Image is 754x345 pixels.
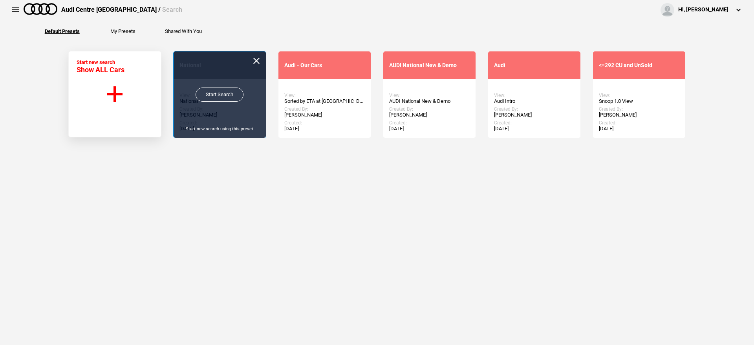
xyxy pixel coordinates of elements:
[599,62,679,69] div: <=292 CU and UnSold
[389,126,470,132] div: [DATE]
[196,88,243,102] a: Start Search
[284,120,365,126] div: Created:
[599,98,679,104] div: Snoop 1.0 View
[389,93,470,98] div: View:
[174,126,266,132] div: Start new search using this preset
[599,120,679,126] div: Created:
[162,6,182,13] span: Search
[77,66,124,74] span: Show ALL Cars
[284,112,365,118] div: [PERSON_NAME]
[494,62,575,69] div: Audi
[494,93,575,98] div: View:
[599,106,679,112] div: Created By:
[284,106,365,112] div: Created By:
[61,5,182,14] div: Audi Centre [GEOGRAPHIC_DATA] /
[110,29,135,34] button: My Presets
[284,98,365,104] div: Sorted by ETA at [GEOGRAPHIC_DATA]
[389,62,470,69] div: AUDI National New & Demo
[284,62,365,69] div: Audi - Our Cars
[494,112,575,118] div: [PERSON_NAME]
[389,120,470,126] div: Created:
[494,98,575,104] div: Audi Intro
[599,93,679,98] div: View:
[494,120,575,126] div: Created:
[599,126,679,132] div: [DATE]
[24,3,57,15] img: audi.png
[678,6,728,14] div: Hi, [PERSON_NAME]
[68,51,161,137] button: Start new search Show ALL Cars
[45,29,80,34] button: Default Presets
[389,112,470,118] div: [PERSON_NAME]
[599,112,679,118] div: [PERSON_NAME]
[77,59,124,74] div: Start new search
[284,126,365,132] div: [DATE]
[494,106,575,112] div: Created By:
[165,29,202,34] button: Shared With You
[389,98,470,104] div: AUDI National New & Demo
[284,93,365,98] div: View:
[389,106,470,112] div: Created By:
[494,126,575,132] div: [DATE]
